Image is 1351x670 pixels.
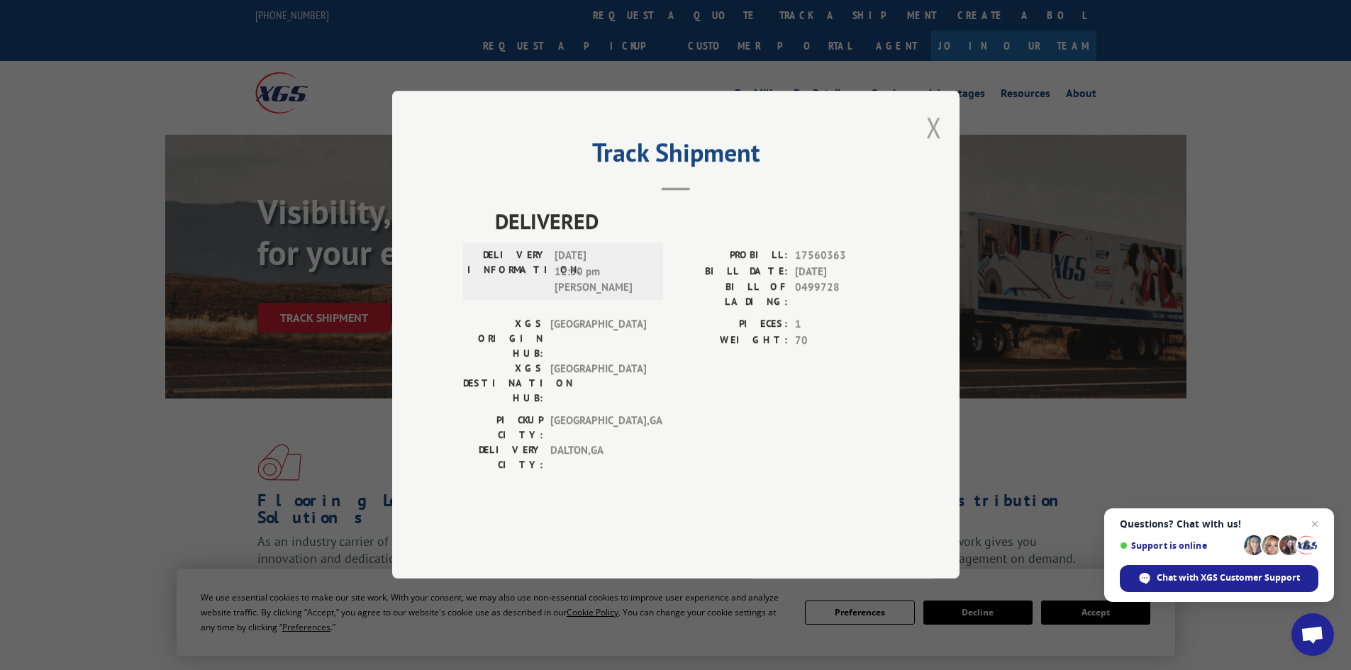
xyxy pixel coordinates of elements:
[463,143,889,169] h2: Track Shipment
[676,248,788,264] label: PROBILL:
[795,280,889,310] span: 0499728
[676,333,788,349] label: WEIGHT:
[926,108,942,146] button: Close modal
[550,413,646,443] span: [GEOGRAPHIC_DATA] , GA
[676,317,788,333] label: PIECES:
[1291,613,1334,656] div: Open chat
[467,248,547,296] label: DELIVERY INFORMATION:
[555,248,650,296] span: [DATE] 12:30 pm [PERSON_NAME]
[795,333,889,349] span: 70
[1120,565,1318,592] div: Chat with XGS Customer Support
[1120,518,1318,530] span: Questions? Chat with us!
[463,413,543,443] label: PICKUP CITY:
[550,362,646,406] span: [GEOGRAPHIC_DATA]
[795,317,889,333] span: 1
[1157,571,1300,584] span: Chat with XGS Customer Support
[1306,515,1323,532] span: Close chat
[550,317,646,362] span: [GEOGRAPHIC_DATA]
[795,248,889,264] span: 17560363
[676,264,788,280] label: BILL DATE:
[550,443,646,473] span: DALTON , GA
[676,280,788,310] label: BILL OF LADING:
[463,317,543,362] label: XGS ORIGIN HUB:
[463,443,543,473] label: DELIVERY CITY:
[1120,540,1239,551] span: Support is online
[495,206,889,238] span: DELIVERED
[463,362,543,406] label: XGS DESTINATION HUB:
[795,264,889,280] span: [DATE]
